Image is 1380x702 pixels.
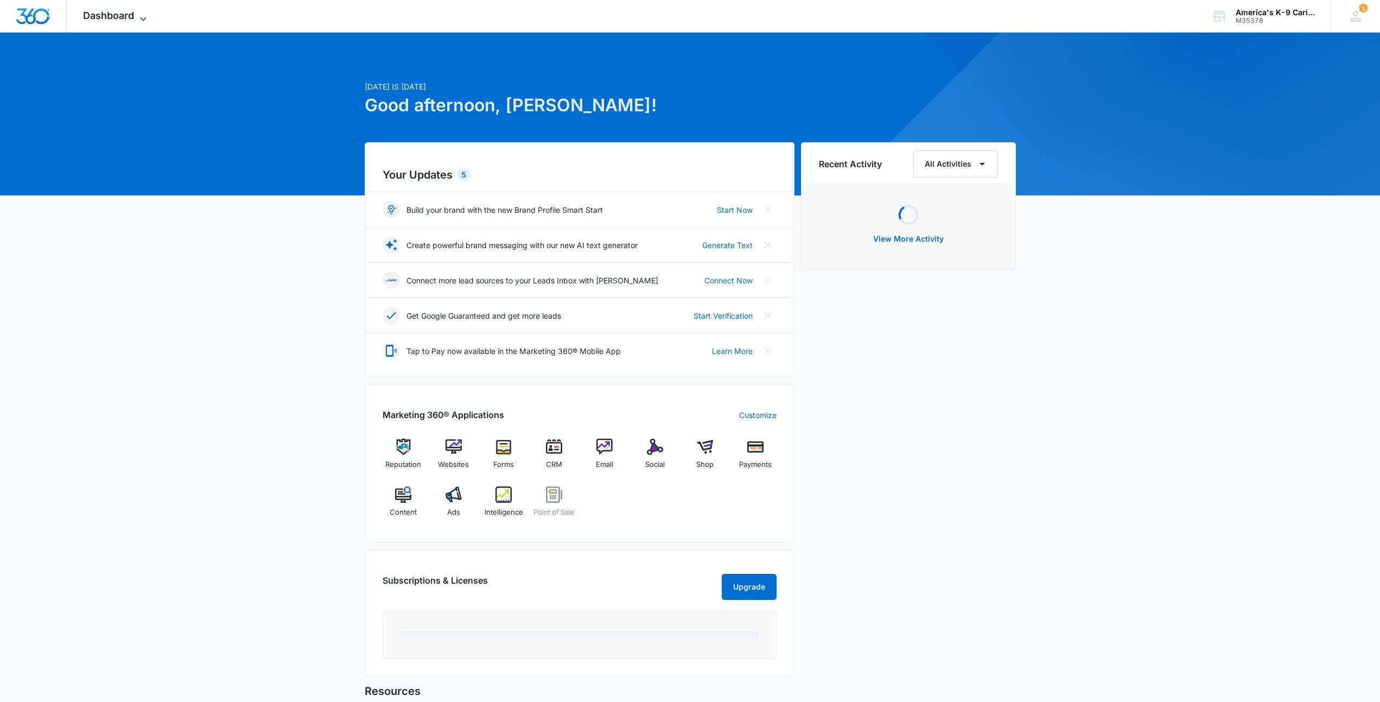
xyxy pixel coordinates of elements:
[759,271,777,289] button: Close
[438,459,469,470] span: Websites
[383,486,424,526] a: Content
[365,683,1016,699] h5: Resources
[913,150,998,178] button: All Activities
[485,507,523,518] span: Intelligence
[457,168,470,181] div: 5
[634,439,676,478] a: Social
[406,345,621,357] p: Tap to Pay now available in the Marketing 360® Mobile App
[645,459,665,470] span: Social
[433,486,474,526] a: Ads
[546,459,562,470] span: CRM
[739,409,777,421] a: Customize
[383,439,424,478] a: Reputation
[406,310,561,321] p: Get Google Guaranteed and get more leads
[383,574,488,596] h2: Subscriptions & Licenses
[365,81,794,92] p: [DATE] is [DATE]
[533,439,575,478] a: CRM
[533,507,575,518] span: Point of Sale
[483,486,525,526] a: Intelligence
[739,459,772,470] span: Payments
[1236,8,1315,17] div: account name
[406,239,638,251] p: Create powerful brand messaging with our new AI text generator
[696,459,714,470] span: Shop
[483,439,525,478] a: Forms
[383,167,777,183] h2: Your Updates
[390,507,417,518] span: Content
[1236,17,1315,24] div: account id
[596,459,613,470] span: Email
[83,10,134,21] span: Dashboard
[862,226,955,252] button: View More Activity
[433,439,474,478] a: Websites
[1359,4,1368,12] span: 1
[447,507,460,518] span: Ads
[694,310,753,321] a: Start Verification
[365,92,794,118] h1: Good afternoon, [PERSON_NAME]!
[702,239,753,251] a: Generate Text
[759,307,777,324] button: Close
[717,204,753,216] a: Start Now
[493,459,514,470] span: Forms
[704,275,753,286] a: Connect Now
[712,345,753,357] a: Learn More
[533,486,575,526] a: Point of Sale
[1359,4,1368,12] div: notifications count
[584,439,626,478] a: Email
[759,236,777,254] button: Close
[406,275,658,286] p: Connect more lead sources to your Leads Inbox with [PERSON_NAME]
[722,574,777,600] button: Upgrade
[684,439,726,478] a: Shop
[819,157,882,170] h6: Recent Activity
[759,201,777,218] button: Close
[759,342,777,359] button: Close
[406,204,603,216] p: Build your brand with the new Brand Profile Smart Start
[383,408,504,421] h2: Marketing 360® Applications
[735,439,777,478] a: Payments
[385,459,421,470] span: Reputation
